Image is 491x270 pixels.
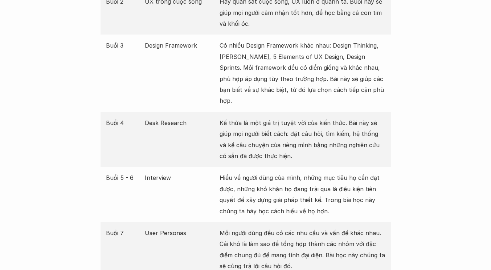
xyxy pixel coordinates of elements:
[145,227,216,238] p: User Personas
[106,40,142,51] p: Buổi 3
[106,117,142,128] p: Buổi 4
[220,40,385,106] p: Có nhiều Design Framework khác nhau: Design Thinking, [PERSON_NAME], 5 Elements of UX Design, Des...
[145,40,216,51] p: Design Framework
[220,172,385,217] p: Hiểu về người dùng của mình, những mục tiêu họ cần đạt được, những khó khăn họ đang trải qua là đ...
[106,172,142,183] p: Buổi 5 - 6
[220,117,385,162] p: Kế thừa là một giá trị tuyệt vời của kiến thức. Bài này sẽ giúp mọi người biết cách: đặt câu hỏi,...
[145,172,216,183] p: Interview
[106,227,142,238] p: Buổi 7
[145,117,216,128] p: Desk Research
